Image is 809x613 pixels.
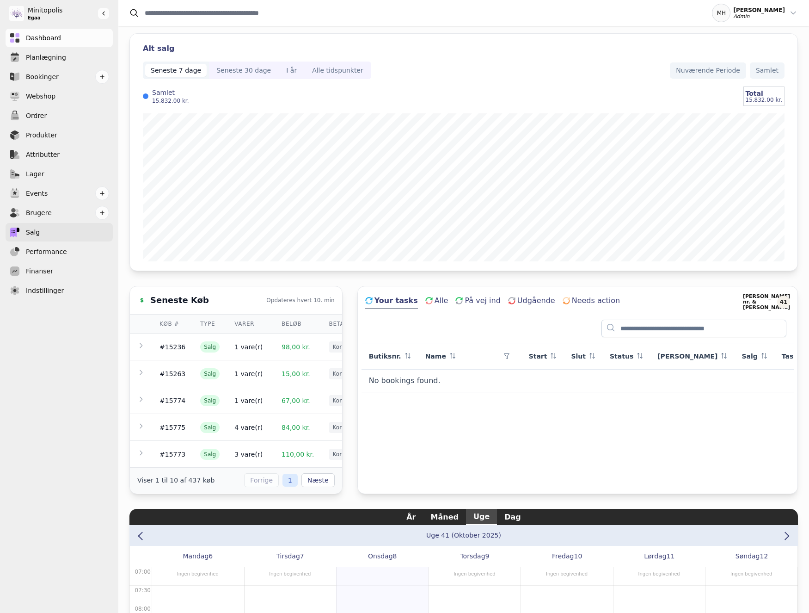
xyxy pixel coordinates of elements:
button: I år [279,62,305,79]
span: Butiksnr. [369,352,401,361]
div: 4 vare(r) [234,423,267,432]
th: Betaling [322,315,366,334]
div: Ingen begivenhed [708,567,795,577]
div: Alle tidspunkter [312,66,363,75]
div: 1 vare(r) [234,369,267,378]
span: Slut [571,352,586,361]
button: Alle [425,295,448,309]
span: 6 [208,551,213,561]
button: Seneste 7 dage [143,62,209,79]
div: 41 [777,296,790,309]
span: Torsdag [460,551,485,561]
span: [PERSON_NAME] nr. & [PERSON_NAME] [743,294,775,310]
span: Lørdag [644,551,666,561]
button: Previous week [135,529,148,542]
div: Kort [329,395,359,406]
div: MH [712,4,730,22]
span: Finanser [26,266,53,276]
span: Your tasks [374,295,418,306]
span: Planlægning [26,53,66,62]
div: Total [746,89,782,98]
span: 12 [760,551,768,561]
button: Dag view [497,509,528,525]
div: #15773 [159,450,185,459]
span: Dashboard [26,33,61,43]
div: Kort [329,368,359,379]
span: [PERSON_NAME] [657,352,717,361]
span: Salg [200,341,220,353]
span: Name [425,352,446,361]
button: Uge view [466,509,497,525]
span: Salg [200,422,220,433]
span: Søndag [735,551,760,561]
span: Needs action [572,295,620,306]
label: Samlet [152,88,189,97]
a: Brugere [6,204,113,222]
span: 07:30 [135,587,151,594]
button: Seneste 30 dage [209,62,279,79]
th: Type [193,315,227,334]
div: Alt salg [143,43,784,54]
span: 7 [300,551,304,561]
span: Salg [200,395,220,406]
span: Onsdag [368,551,393,561]
span: Nuværende Periode [676,66,740,75]
span: Webshop [26,92,55,101]
button: Nuværende Periode [670,62,746,79]
span: Alle [435,295,448,306]
th: Køb # [152,315,193,334]
button: Alle tidspunkter [305,62,371,79]
span: 84,00 kr. [282,424,310,431]
span: Tirsdag [276,551,300,561]
button: Gør sidebaren større eller mindre [98,8,109,19]
div: Ingen begivenhed [616,567,703,577]
span: Produkter [26,130,57,140]
span: Lager [26,169,44,179]
a: Salg [6,223,113,241]
span: 67,00 kr. [282,397,310,404]
div: Seneste 30 dage [216,66,271,75]
div: #15775 [159,423,185,432]
span: 9 [485,551,490,561]
span: Brugere [26,208,52,218]
button: Udgående [508,295,555,309]
span: 1 [282,474,298,487]
a: Dashboard [6,29,113,47]
span: Salg [200,449,220,460]
span: Performance [26,247,67,257]
div: [PERSON_NAME] [733,6,785,14]
button: Your tasks [365,295,418,309]
a: Performance [6,242,113,261]
a: Indstillinger [6,281,113,300]
a: Lager [6,165,113,183]
h3: Seneste Køb [150,294,209,307]
span: 15,00 kr. [282,370,310,378]
span: Samlet [756,66,778,75]
a: Bookinger [6,68,113,86]
div: Seneste 7 dage [151,66,201,75]
span: 110,00 kr. [282,451,314,458]
div: 1 vare(r) [234,342,267,352]
span: 98,00 kr. [282,343,310,351]
span: Udgående [517,295,555,306]
div: Opdateres hvert 10. min [266,297,334,304]
span: Ordrer [26,111,47,121]
button: Måned view [423,509,466,525]
span: Mandag [183,551,208,561]
div: #15774 [159,396,185,405]
a: Produkter [6,126,113,144]
span: Start [529,352,547,361]
a: Webshop [6,87,113,105]
span: 8 [393,551,397,561]
span: Fredag [552,551,574,561]
th: Varer [227,315,274,334]
button: På vej ind [455,295,500,309]
span: Status [610,352,633,361]
button: Næste [301,473,335,487]
div: Ingen begivenhed [247,567,334,577]
span: 11 [667,551,675,561]
div: Ingen begivenhed [523,567,610,577]
div: 3 vare(r) [234,450,267,459]
div: #15263 [159,369,185,378]
a: Events [6,184,113,203]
